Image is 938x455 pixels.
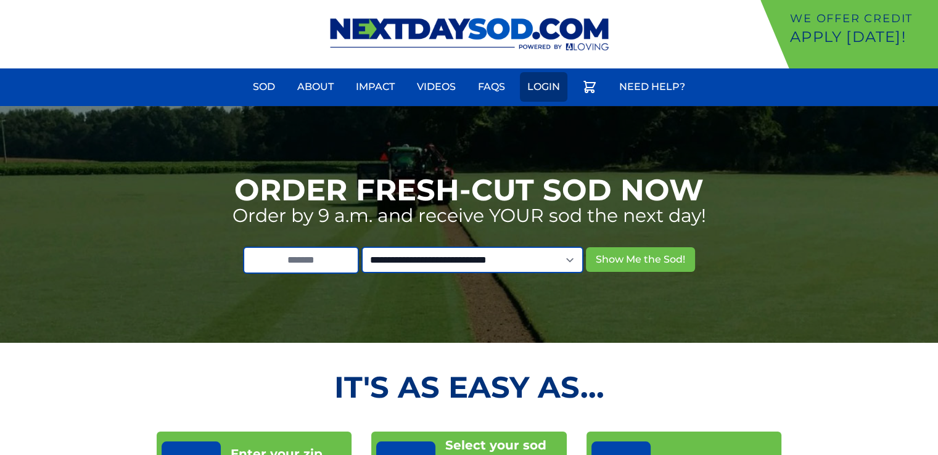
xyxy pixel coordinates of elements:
h2: It's as Easy As... [157,372,782,402]
a: Videos [409,72,463,102]
a: Sod [245,72,282,102]
button: Show Me the Sod! [586,247,695,272]
a: Need Help? [612,72,693,102]
a: Login [520,72,567,102]
p: Order by 9 a.m. and receive YOUR sod the next day! [232,205,706,227]
a: About [290,72,341,102]
h1: Order Fresh-Cut Sod Now [234,175,704,205]
p: We offer Credit [790,10,933,27]
p: Apply [DATE]! [790,27,933,47]
a: FAQs [471,72,512,102]
a: Impact [348,72,402,102]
